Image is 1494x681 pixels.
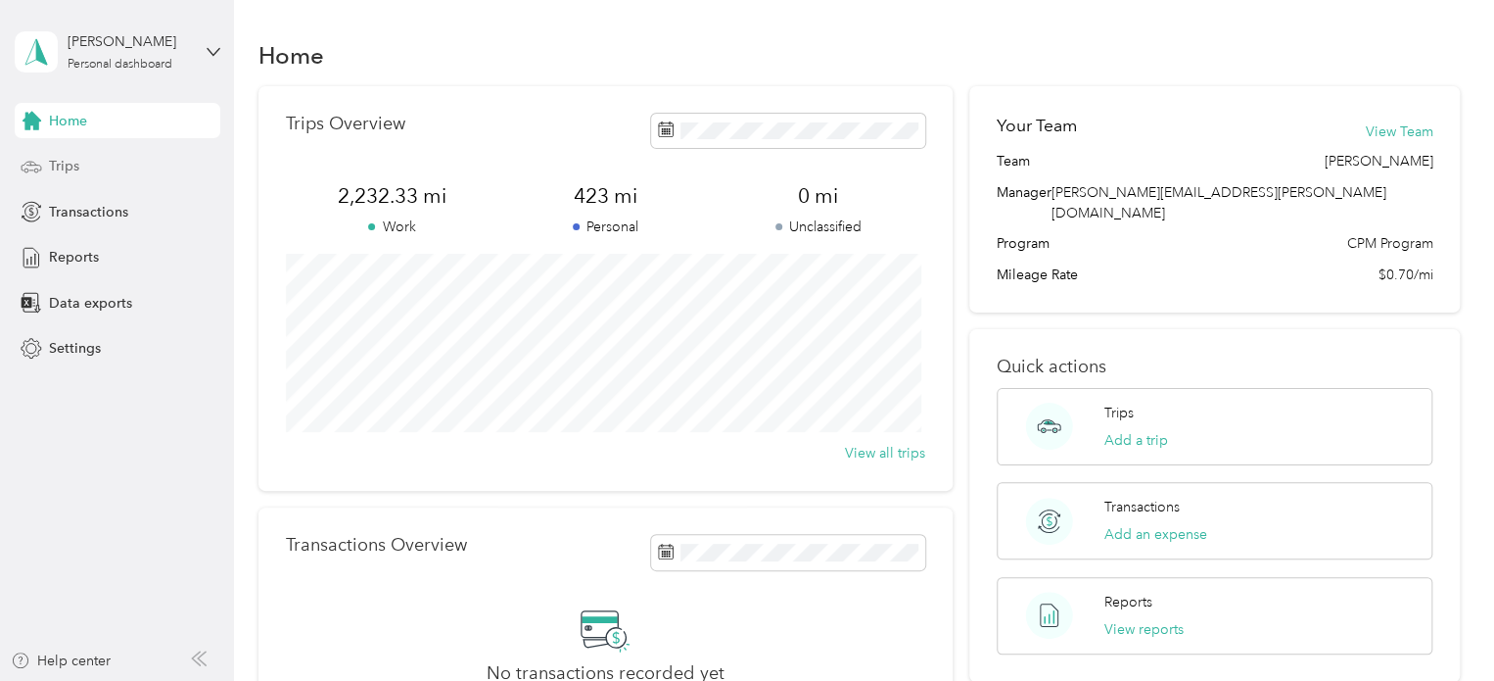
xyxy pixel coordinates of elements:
span: Manager [997,182,1051,223]
p: Work [286,217,499,237]
span: Program [997,233,1050,254]
span: CPM Program [1346,233,1432,254]
button: View all trips [845,443,925,463]
p: Transactions Overview [286,535,467,556]
span: Reports [49,247,99,268]
p: Trips Overview [286,114,405,134]
span: [PERSON_NAME][EMAIL_ADDRESS][PERSON_NAME][DOMAIN_NAME] [1051,184,1386,221]
span: Team [997,151,1030,171]
span: $0.70/mi [1377,265,1432,285]
span: Data exports [49,293,132,314]
p: Transactions [1104,497,1180,517]
p: Unclassified [712,217,925,237]
div: Personal dashboard [68,59,172,71]
iframe: Everlance-gr Chat Button Frame [1384,571,1494,681]
div: [PERSON_NAME] [68,31,190,52]
span: Trips [49,156,79,176]
button: View Team [1365,122,1432,142]
span: Settings [49,338,101,359]
span: Mileage Rate [997,265,1078,285]
h2: Your Team [997,114,1077,138]
span: 423 mi [498,182,712,210]
span: [PERSON_NAME] [1324,151,1432,171]
button: Add an expense [1104,524,1207,545]
span: 0 mi [712,182,925,210]
p: Reports [1104,592,1152,612]
p: Quick actions [997,357,1432,377]
button: Help center [11,651,111,671]
button: Add a trip [1104,430,1168,451]
span: 2,232.33 mi [286,182,499,210]
h1: Home [258,45,324,66]
button: View reports [1104,619,1184,640]
p: Trips [1104,403,1134,423]
span: Home [49,111,87,131]
span: Transactions [49,202,128,222]
p: Personal [498,217,712,237]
